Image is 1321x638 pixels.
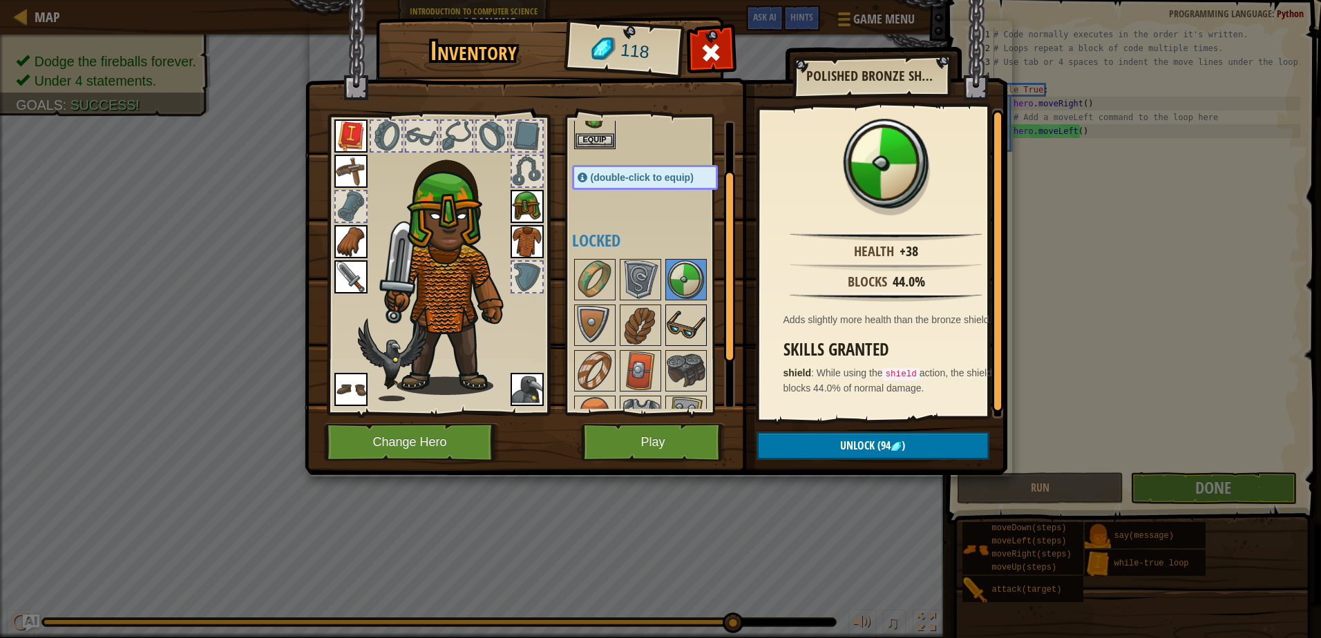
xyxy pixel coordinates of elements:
[891,441,902,452] img: gem.png
[790,262,982,271] img: hr.png
[900,242,918,262] div: +38
[875,438,891,453] span: (94
[576,133,614,148] button: Equip
[848,272,887,292] div: Blocks
[576,306,614,345] img: portrait.png
[882,368,919,380] code: shield
[334,260,368,293] img: portrait.png
[621,397,660,436] img: portrait.png
[811,367,817,378] span: :
[379,141,528,395] img: female.png
[619,38,650,65] span: 118
[621,260,660,299] img: portrait.png
[334,373,368,406] img: portrait.png
[667,260,705,299] img: portrait.png
[576,397,614,436] img: portrait.png
[783,367,811,378] strong: shield
[334,119,368,153] img: portrait.png
[576,351,614,390] img: portrait.png
[576,260,614,299] img: portrait.png
[621,306,660,345] img: portrait.png
[667,306,705,345] img: portrait.png
[806,68,936,84] h2: Polished Bronze Shield
[902,438,905,453] span: )
[842,119,931,209] img: portrait.png
[854,242,894,262] div: Health
[783,340,996,359] h3: Skills Granted
[667,351,705,390] img: portrait.png
[790,293,982,302] img: hr.png
[621,351,660,390] img: portrait.png
[783,367,992,394] span: While using the action, the shield blocks 44.0% of normal damage.
[893,272,925,292] div: 44.0%
[790,232,982,241] img: hr.png
[334,155,368,188] img: portrait.png
[358,318,426,401] img: raven-paper-doll.png
[572,231,745,249] h4: Locked
[511,373,544,406] img: portrait.png
[667,397,705,436] img: portrait.png
[840,438,875,453] span: Unlock
[581,423,725,461] button: Play
[324,423,500,461] button: Change Hero
[757,432,989,460] button: Unlock(94)
[783,313,996,327] div: Adds slightly more health than the bronze shield.
[386,37,562,66] h1: Inventory
[334,225,368,258] img: portrait.png
[511,225,544,258] img: portrait.png
[511,190,544,223] img: portrait.png
[591,172,694,183] span: (double-click to equip)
